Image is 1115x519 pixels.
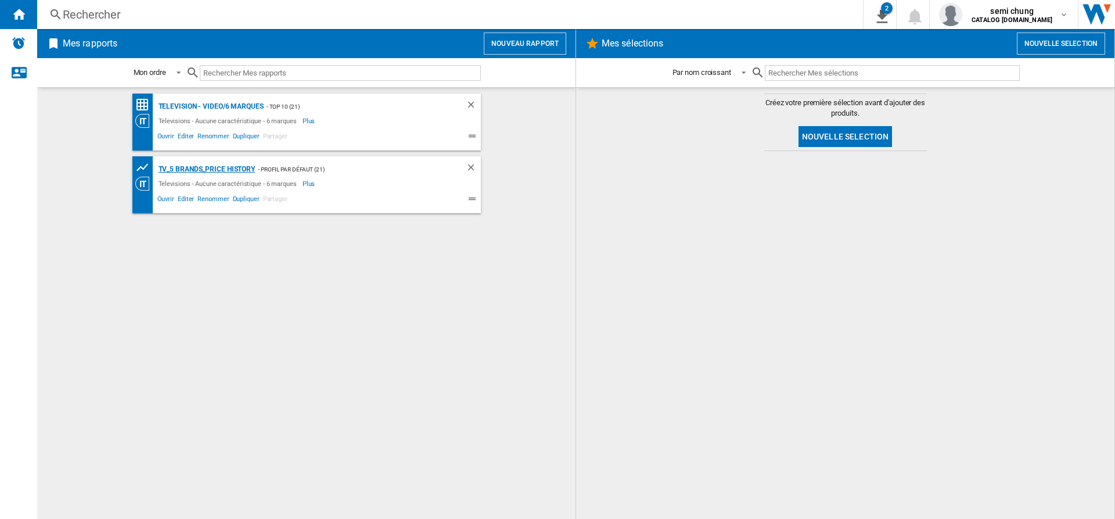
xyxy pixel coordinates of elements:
[764,98,927,119] span: Créez votre première sélection avant d'ajouter des produits.
[156,194,176,207] span: Ouvrir
[939,3,962,26] img: profile.jpg
[972,5,1052,17] span: semi chung
[466,162,481,177] div: Supprimer
[1017,33,1105,55] button: Nouvelle selection
[303,177,317,191] span: Plus
[231,131,261,145] span: Dupliquer
[672,68,731,77] div: Par nom croissant
[135,160,156,175] div: Tableau des prix des produits
[196,194,231,207] span: Renommer
[765,65,1020,81] input: Rechercher Mes sélections
[799,126,893,147] button: Nouvelle selection
[972,16,1052,24] b: CATALOG [DOMAIN_NAME]
[264,99,443,114] div: - Top 10 (21)
[881,2,893,14] div: 2
[135,98,156,112] div: Matrice des prix
[156,114,303,128] div: Televisions - Aucune caractéristique - 6 marques
[261,131,289,145] span: Partager
[484,33,566,55] button: Nouveau rapport
[60,33,120,55] h2: Mes rapports
[261,194,289,207] span: Partager
[135,177,156,191] div: Vision Catégorie
[599,33,666,55] h2: Mes sélections
[466,99,481,114] div: Supprimer
[63,6,833,23] div: Rechercher
[176,131,196,145] span: Editer
[12,36,26,50] img: alerts-logo.svg
[156,177,303,191] div: Televisions - Aucune caractéristique - 6 marques
[255,162,442,177] div: - Profil par défaut (21)
[231,194,261,207] span: Dupliquer
[200,65,481,81] input: Rechercher Mes rapports
[303,114,317,128] span: Plus
[176,194,196,207] span: Editer
[156,131,176,145] span: Ouvrir
[135,114,156,128] div: Vision Catégorie
[196,131,231,145] span: Renommer
[134,68,166,77] div: Mon ordre
[156,162,256,177] div: TV_5 Brands_Price History
[156,99,264,114] div: Television - video/6 marques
